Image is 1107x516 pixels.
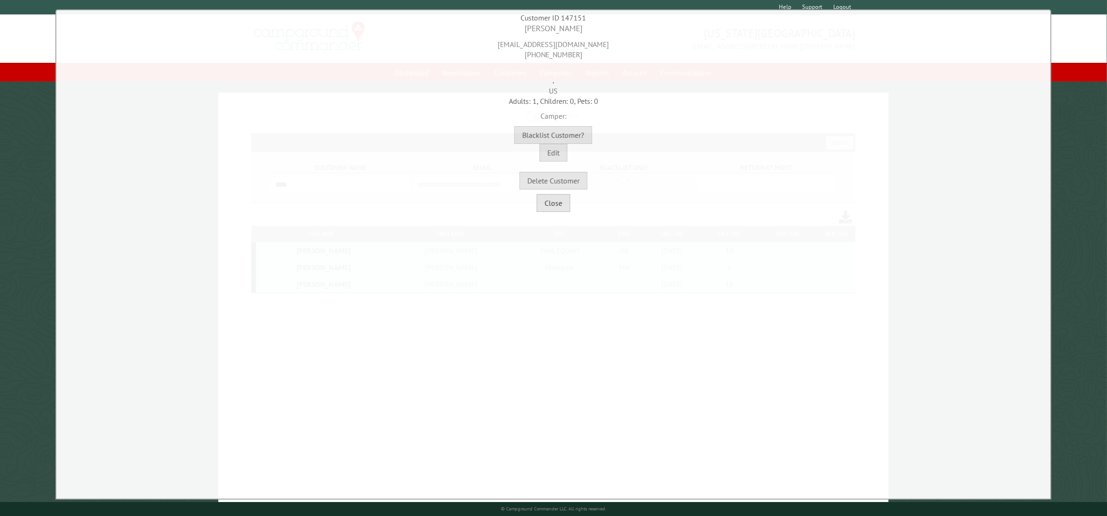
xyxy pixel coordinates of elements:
button: Blacklist Customer? [514,126,592,144]
button: Edit [540,144,567,162]
div: [PERSON_NAME] [59,23,1048,34]
div: Adults: 1, Children: 0, Pets: 0 [59,96,1048,106]
div: Customer ID 147151 [59,13,1048,23]
div: Camper: [59,106,1048,121]
div: , US [59,60,1048,96]
button: Delete Customer [520,172,587,190]
div: [EMAIL_ADDRESS][DOMAIN_NAME] [PHONE_NUMBER] [59,34,1048,60]
button: Close [537,194,570,212]
small: © Campground Commander LLC. All rights reserved. [501,506,606,512]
